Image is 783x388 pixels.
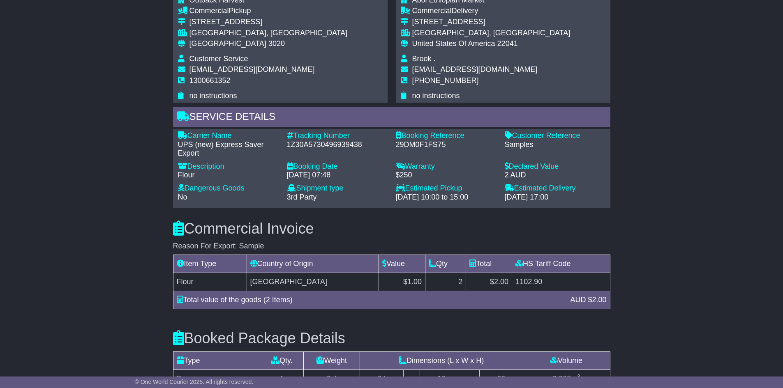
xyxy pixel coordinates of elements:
[260,351,304,370] td: Qty.
[287,162,388,171] div: Booking Date
[135,379,254,385] span: © One World Courier 2025. All rights reserved.
[412,65,538,73] span: [EMAIL_ADDRESS][DOMAIN_NAME]
[425,255,466,273] td: Qty
[247,255,379,273] td: Country of Origin
[189,7,229,15] span: Commercial
[173,255,247,273] td: Item Type
[304,370,360,388] td: 2.4
[396,131,497,140] div: Booking Reference
[463,370,479,388] td: x
[412,18,571,27] div: [STREET_ADDRESS]
[552,374,571,383] span: 0.008
[396,184,497,193] div: Estimated Pickup
[189,39,266,48] span: [GEOGRAPHIC_DATA]
[523,351,610,370] td: Volume
[189,65,315,73] span: [EMAIL_ADDRESS][DOMAIN_NAME]
[178,193,187,201] span: No
[287,171,388,180] div: [DATE] 07:48
[173,370,260,388] td: Box
[189,29,348,38] div: [GEOGRAPHIC_DATA], [GEOGRAPHIC_DATA]
[404,370,420,388] td: x
[287,193,317,201] span: 3rd Party
[379,273,425,291] td: $1.00
[466,273,512,291] td: $2.00
[396,171,497,180] div: $250
[260,370,304,388] td: 1
[360,370,404,388] td: 24
[412,76,479,85] span: [PHONE_NUMBER]
[268,39,285,48] span: 3020
[173,330,610,347] h3: Booked Package Details
[287,184,388,193] div: Shipment type
[497,39,518,48] span: 22041
[425,273,466,291] td: 2
[173,273,247,291] td: Flour
[412,29,571,38] div: [GEOGRAPHIC_DATA], [GEOGRAPHIC_DATA]
[247,273,379,291] td: [GEOGRAPHIC_DATA]
[178,131,279,140] div: Carrier Name
[189,76,231,85] span: 1300661352
[304,351,360,370] td: Weight
[577,373,580,379] sup: 3
[512,255,610,273] td: HS Tariff Code
[178,184,279,193] div: Dangerous Goods
[420,370,463,388] td: 16
[173,107,610,129] div: Service Details
[178,162,279,171] div: Description
[173,294,566,305] div: Total value of the goods (2 Items)
[360,351,523,370] td: Dimensions (L x W x H)
[412,92,460,100] span: no instructions
[287,131,388,140] div: Tracking Number
[505,171,605,180] div: 2 AUD
[396,140,497,149] div: 29DM0F1FS75
[189,55,248,63] span: Customer Service
[173,351,260,370] td: Type
[189,18,348,27] div: [STREET_ADDRESS]
[505,162,605,171] div: Declared Value
[396,193,497,202] div: [DATE] 10:00 to 15:00
[505,140,605,149] div: Samples
[505,193,605,202] div: [DATE] 17:00
[396,162,497,171] div: Warranty
[505,184,605,193] div: Estimated Delivery
[287,140,388,149] div: 1Z30A5730496939438
[523,370,610,388] td: m
[189,7,348,16] div: Pickup
[178,140,279,158] div: UPS (new) Express Saver Export
[412,55,436,63] span: Brook .
[189,92,237,100] span: no instructions
[412,7,452,15] span: Commercial
[466,255,512,273] td: Total
[379,255,425,273] td: Value
[512,273,610,291] td: 1102.90
[479,370,523,388] td: 20
[173,220,610,237] h3: Commercial Invoice
[412,7,571,16] div: Delivery
[178,171,279,180] div: Flour
[566,294,610,305] div: AUD $2.00
[173,242,610,251] div: Reason For Export: Sample
[505,131,605,140] div: Customer Reference
[412,39,495,48] span: United States Of America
